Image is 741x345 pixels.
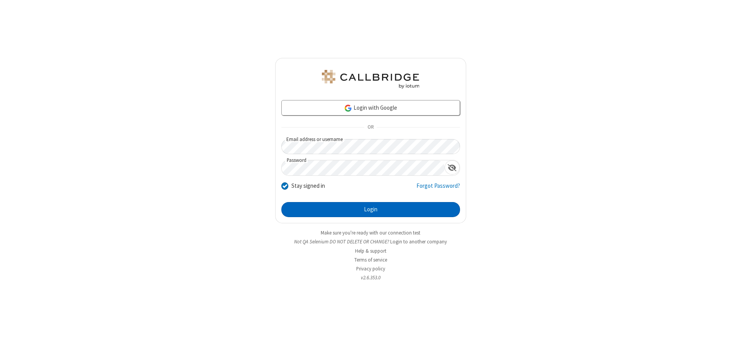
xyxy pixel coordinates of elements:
label: Stay signed in [291,182,325,190]
input: Email address or username [281,139,460,154]
a: Help & support [355,248,386,254]
button: Login [281,202,460,218]
img: QA Selenium DO NOT DELETE OR CHANGE [320,70,421,88]
a: Forgot Password? [416,182,460,196]
a: Privacy policy [356,265,385,272]
span: OR [364,122,377,133]
a: Make sure you're ready with our connection test [321,229,420,236]
div: Show password [445,160,460,175]
input: Password [282,160,445,175]
a: Terms of service [354,257,387,263]
li: Not QA Selenium DO NOT DELETE OR CHANGE? [275,238,466,245]
iframe: Chat [722,325,735,340]
button: Login to another company [390,238,447,245]
li: v2.6.353.0 [275,274,466,281]
img: google-icon.png [344,104,352,112]
a: Login with Google [281,100,460,116]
